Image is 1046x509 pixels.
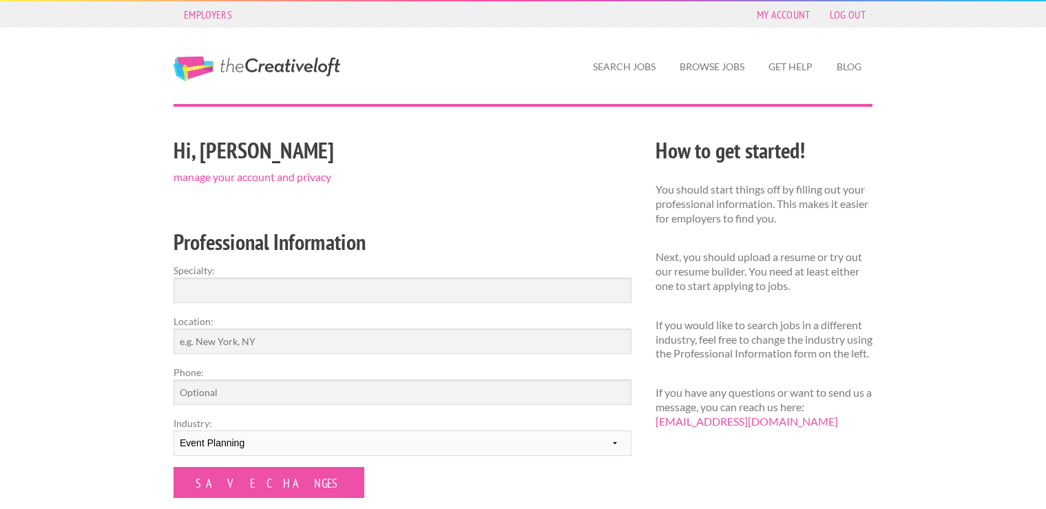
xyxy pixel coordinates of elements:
[174,227,631,258] h2: Professional Information
[174,467,364,498] input: Save Changes
[656,415,838,428] a: [EMAIL_ADDRESS][DOMAIN_NAME]
[174,380,631,405] input: Optional
[823,5,872,24] a: Log Out
[750,5,817,24] a: My Account
[656,386,872,428] p: If you have any questions or want to send us a message, you can reach us here:
[826,51,872,83] a: Blog
[174,416,631,430] label: Industry:
[174,365,631,380] label: Phone:
[174,56,340,81] a: The Creative Loft
[174,314,631,329] label: Location:
[174,263,631,278] label: Specialty:
[174,135,631,166] h2: Hi, [PERSON_NAME]
[656,250,872,293] p: Next, you should upload a resume or try out our resume builder. You need at least either one to s...
[174,170,331,183] a: manage your account and privacy
[656,183,872,225] p: You should start things off by filling out your professional information. This makes it easier fo...
[669,51,755,83] a: Browse Jobs
[174,329,631,354] input: e.g. New York, NY
[757,51,824,83] a: Get Help
[656,135,872,166] h2: How to get started!
[656,318,872,361] p: If you would like to search jobs in a different industry, feel free to change the industry using ...
[582,51,667,83] a: Search Jobs
[177,5,239,24] a: Employers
